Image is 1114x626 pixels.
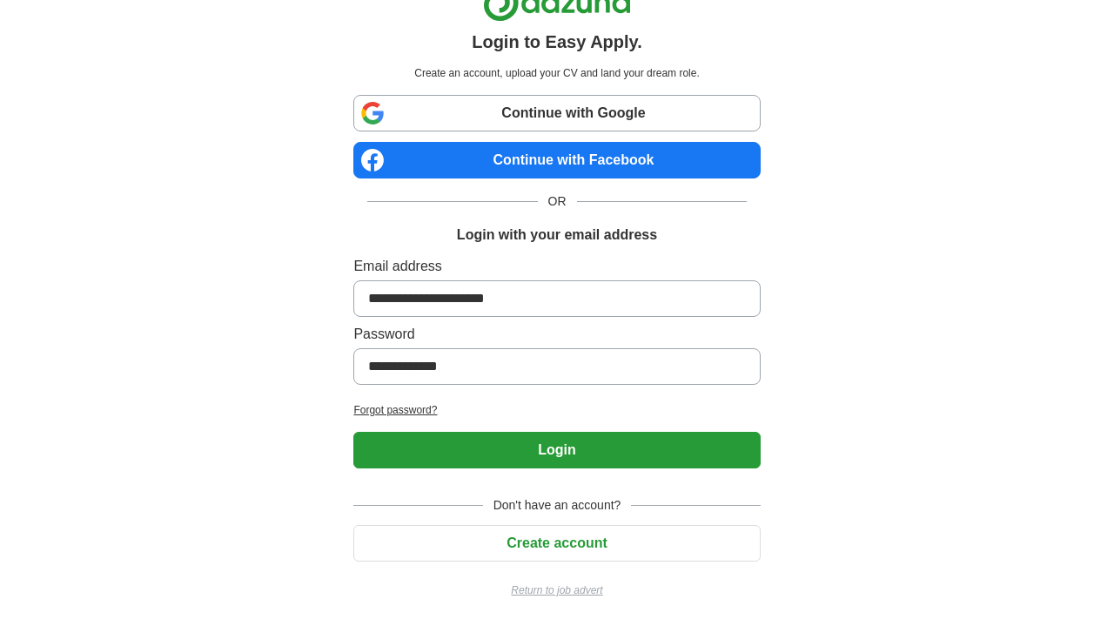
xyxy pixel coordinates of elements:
[353,432,760,468] button: Login
[483,496,632,515] span: Don't have an account?
[353,324,760,345] label: Password
[538,192,577,211] span: OR
[357,65,756,81] p: Create an account, upload your CV and land your dream role.
[353,95,760,131] a: Continue with Google
[353,402,760,418] a: Forgot password?
[472,29,642,55] h1: Login to Easy Apply.
[353,142,760,178] a: Continue with Facebook
[353,525,760,562] button: Create account
[353,582,760,598] a: Return to job advert
[353,256,760,277] label: Email address
[353,535,760,550] a: Create account
[457,225,657,246] h1: Login with your email address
